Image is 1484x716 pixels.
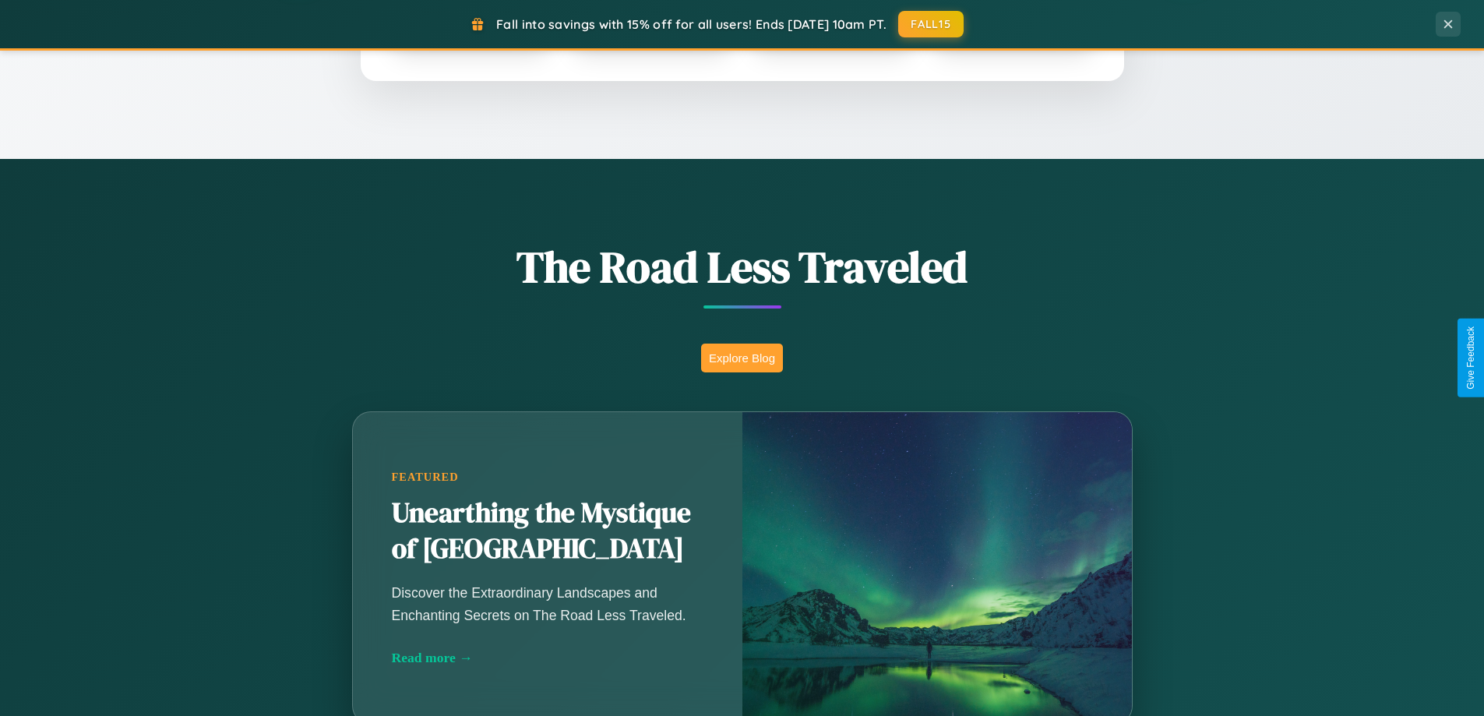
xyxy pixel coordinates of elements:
h1: The Road Less Traveled [275,237,1210,297]
p: Discover the Extraordinary Landscapes and Enchanting Secrets on The Road Less Traveled. [392,582,703,626]
span: Fall into savings with 15% off for all users! Ends [DATE] 10am PT. [496,16,887,32]
div: Give Feedback [1465,326,1476,390]
div: Featured [392,471,703,484]
div: Read more → [392,650,703,666]
h2: Unearthing the Mystique of [GEOGRAPHIC_DATA] [392,496,703,567]
button: FALL15 [898,11,964,37]
button: Explore Blog [701,344,783,372]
